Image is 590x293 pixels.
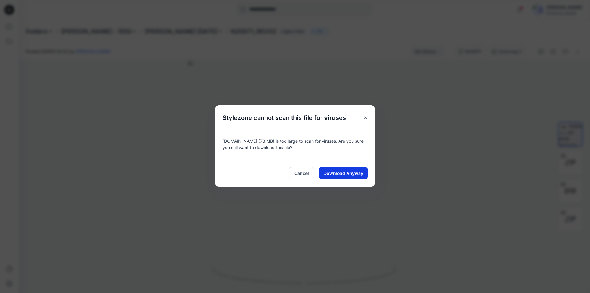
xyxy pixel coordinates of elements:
span: Download Anyway [324,170,363,176]
button: Close [360,112,371,123]
span: Cancel [294,170,309,176]
div: [DOMAIN_NAME] (78 MB) is too large to scan for viruses. Are you sure you still want to download t... [215,130,375,160]
h5: Stylezone cannot scan this file for viruses [215,105,353,130]
button: Download Anyway [319,167,368,179]
button: Cancel [289,167,314,179]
